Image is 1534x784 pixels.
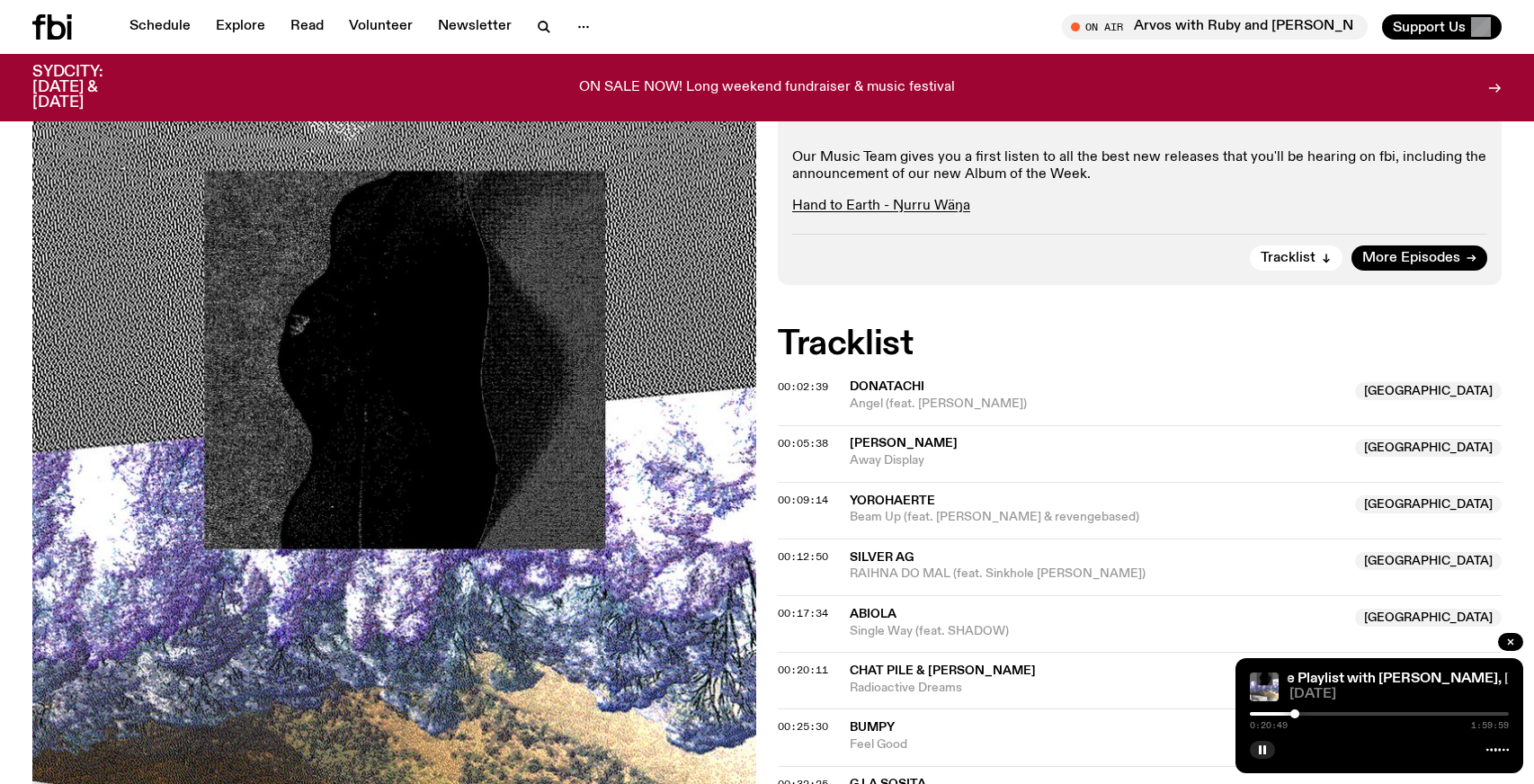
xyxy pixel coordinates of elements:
[1062,14,1368,40] button: On AirArvos with Ruby and [PERSON_NAME]
[1351,245,1487,271] a: More Episodes
[1250,245,1342,271] button: Tracklist
[1261,252,1315,265] span: Tracklist
[1471,721,1509,730] span: 1:59:59
[579,80,955,96] p: ON SALE NOW! Long weekend fundraiser & music festival
[850,396,1344,413] span: Angel (feat. [PERSON_NAME])
[778,665,828,675] button: 00:20:11
[778,663,828,677] span: 00:20:11
[792,199,970,213] a: Hand to Earth - Ŋurru Wäŋa
[1355,609,1502,627] span: [GEOGRAPHIC_DATA]
[850,736,1344,753] span: Feel Good
[338,14,424,40] a: Volunteer
[778,436,828,450] span: 00:05:38
[778,379,828,394] span: 00:02:39
[778,609,828,619] button: 00:17:34
[427,14,522,40] a: Newsletter
[1355,495,1502,513] span: [GEOGRAPHIC_DATA]
[205,14,276,40] a: Explore
[1393,19,1466,35] span: Support Us
[778,439,828,449] button: 00:05:38
[850,680,1502,697] span: Radioactive Dreams
[778,606,828,620] span: 00:17:34
[1355,439,1502,457] span: [GEOGRAPHIC_DATA]
[1289,688,1509,701] span: [DATE]
[1250,721,1288,730] span: 0:20:49
[850,551,914,564] span: Silver AG
[850,623,1344,640] span: Single Way (feat. SHADOW)
[32,65,147,111] h3: SYDCITY: [DATE] & [DATE]
[778,719,828,734] span: 00:25:30
[280,14,334,40] a: Read
[778,495,828,505] button: 00:09:14
[1355,552,1502,570] span: [GEOGRAPHIC_DATA]
[850,509,1344,526] span: Beam Up (feat. [PERSON_NAME] & revengebased)
[850,452,1344,469] span: Away Display
[850,380,924,393] span: Donatachi
[778,493,828,507] span: 00:09:14
[778,328,1502,361] h2: Tracklist
[1362,252,1460,265] span: More Episodes
[850,664,1036,677] span: Chat Pile & [PERSON_NAME]
[850,494,935,507] span: Yorohaerte
[119,14,201,40] a: Schedule
[850,721,895,734] span: Bumpy
[778,382,828,392] button: 00:02:39
[778,722,828,732] button: 00:25:30
[1355,382,1502,400] span: [GEOGRAPHIC_DATA]
[850,608,896,620] span: Abiola
[792,149,1487,183] p: Our Music Team gives you a first listen to all the best new releases that you'll be hearing on fb...
[850,566,1344,583] span: RAIHNA DO MAL (feat. Sinkhole [PERSON_NAME])
[778,549,828,564] span: 00:12:50
[778,552,828,562] button: 00:12:50
[850,437,958,450] span: [PERSON_NAME]
[1382,14,1502,40] button: Support Us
